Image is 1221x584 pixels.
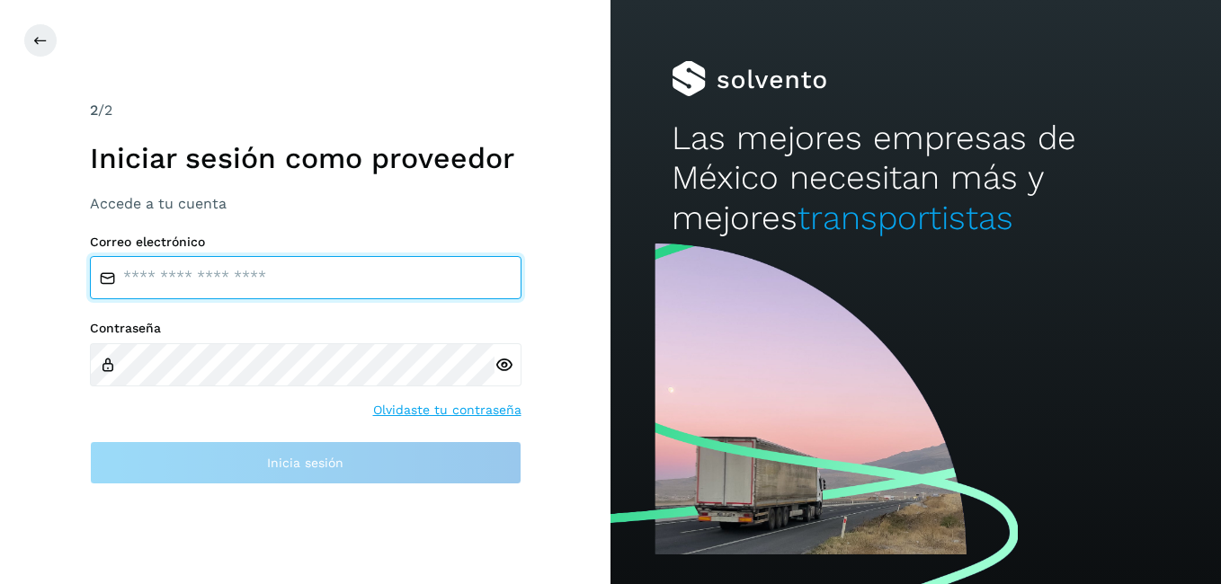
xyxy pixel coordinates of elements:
h2: Las mejores empresas de México necesitan más y mejores [672,119,1160,238]
label: Correo electrónico [90,234,521,250]
button: Inicia sesión [90,441,521,484]
span: Inicia sesión [267,456,343,469]
span: transportistas [798,199,1013,237]
h3: Accede a tu cuenta [90,195,521,212]
div: /2 [90,100,521,121]
a: Olvidaste tu contraseña [373,401,521,420]
h1: Iniciar sesión como proveedor [90,141,521,175]
label: Contraseña [90,321,521,336]
span: 2 [90,102,98,119]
